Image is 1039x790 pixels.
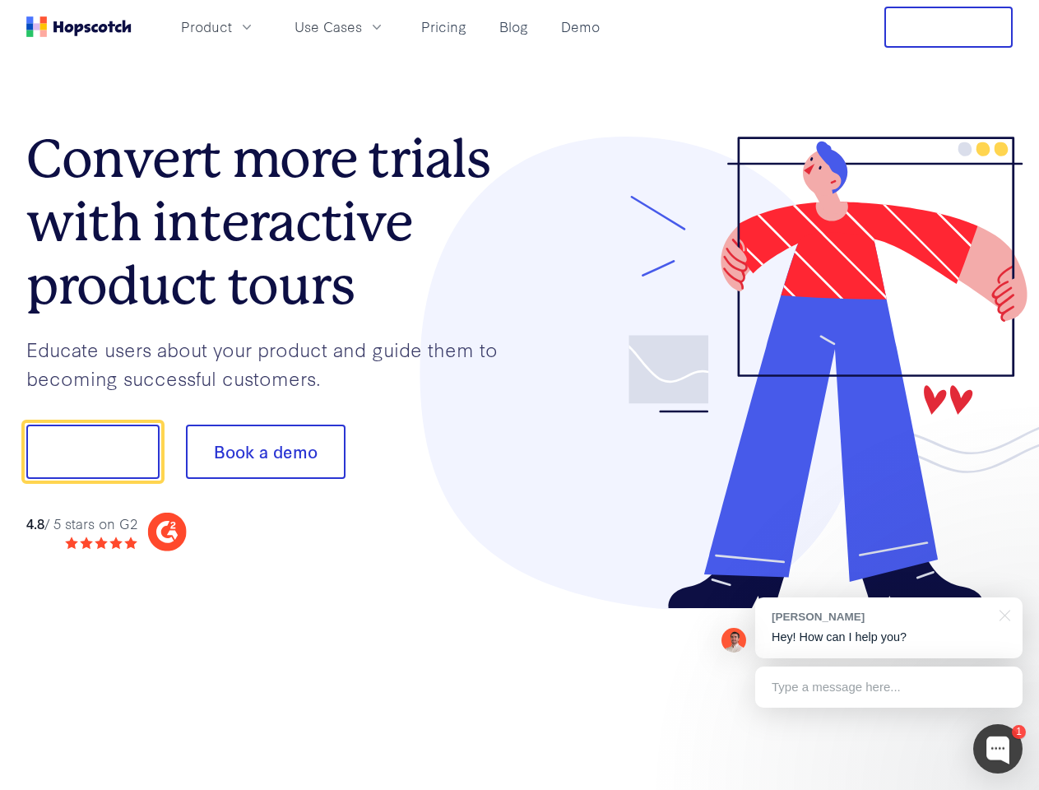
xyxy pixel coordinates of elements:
div: [PERSON_NAME] [772,609,990,625]
h1: Convert more trials with interactive product tours [26,128,520,317]
span: Product [181,16,232,37]
button: Book a demo [186,425,346,479]
a: Pricing [415,13,473,40]
div: / 5 stars on G2 [26,513,137,534]
p: Educate users about your product and guide them to becoming successful customers. [26,335,520,392]
a: Blog [493,13,535,40]
button: Free Trial [884,7,1013,48]
div: Type a message here... [755,667,1023,708]
button: Use Cases [285,13,395,40]
span: Use Cases [295,16,362,37]
strong: 4.8 [26,513,44,532]
div: 1 [1012,725,1026,739]
a: Home [26,16,132,37]
a: Demo [554,13,606,40]
button: Show me! [26,425,160,479]
img: Mark Spera [721,628,746,653]
button: Product [171,13,265,40]
p: Hey! How can I help you? [772,629,1006,646]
